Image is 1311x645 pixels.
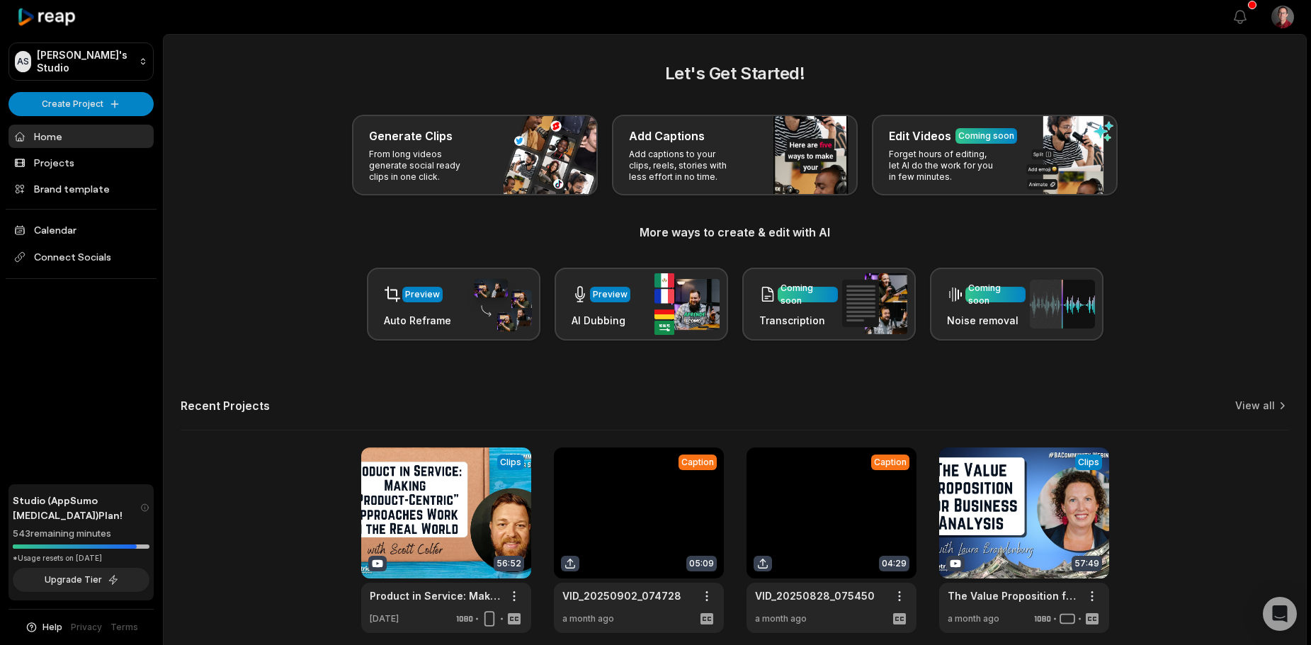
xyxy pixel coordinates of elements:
div: Coming soon [968,282,1023,307]
a: VID_20250828_075450 [755,588,875,603]
div: AS [15,51,31,72]
a: Product in Service: Making “Product-Centric” Approaches Work in the Real World with [PERSON_NAME] [370,588,500,603]
button: Help [25,621,62,634]
img: noise_removal.png [1030,280,1095,329]
p: [PERSON_NAME]'s Studio [37,49,133,74]
div: 543 remaining minutes [13,527,149,541]
h3: Transcription [759,313,838,328]
p: Add captions to your clips, reels, stories with less effort in no time. [629,149,739,183]
a: The Value Proposition for Business Analysis with [PERSON_NAME] [948,588,1078,603]
a: VID_20250902_074728 [562,588,681,603]
button: Upgrade Tier [13,568,149,592]
h2: Recent Projects [181,399,270,413]
div: Coming soon [781,282,835,307]
div: *Usage resets on [DATE] [13,553,149,564]
img: ai_dubbing.png [654,273,720,335]
div: Preview [405,288,440,301]
div: Open Intercom Messenger [1263,597,1297,631]
h3: Edit Videos [889,127,951,144]
h3: Auto Reframe [384,313,451,328]
button: Create Project [8,92,154,116]
div: Coming soon [958,130,1014,142]
h2: Let's Get Started! [181,61,1289,86]
h3: Noise removal [947,313,1026,328]
h3: Add Captions [629,127,705,144]
h3: Generate Clips [369,127,453,144]
a: Terms [110,621,138,634]
span: Studio (AppSumo [MEDICAL_DATA]) Plan! [13,493,140,523]
span: Connect Socials [8,244,154,270]
a: View all [1235,399,1275,413]
p: From long videos generate social ready clips in one click. [369,149,479,183]
a: Privacy [71,621,102,634]
a: Brand template [8,177,154,200]
div: Preview [593,288,628,301]
p: Forget hours of editing, let AI do the work for you in few minutes. [889,149,999,183]
img: auto_reframe.png [467,277,532,332]
span: Help [42,621,62,634]
a: Projects [8,151,154,174]
a: Home [8,125,154,148]
h3: AI Dubbing [572,313,630,328]
a: Calendar [8,218,154,241]
h3: More ways to create & edit with AI [181,224,1289,241]
img: transcription.png [842,273,907,334]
